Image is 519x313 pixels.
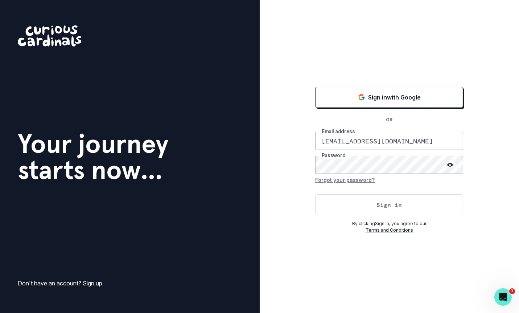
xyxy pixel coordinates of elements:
iframe: Intercom live chat [494,288,512,306]
a: Terms and Conditions [366,227,413,233]
h1: Your journey starts now... [18,131,169,183]
p: OR [382,117,397,123]
img: Curious Cardinals Logo [18,25,81,46]
button: Sign in [315,194,463,215]
p: Sign in with Google [368,93,421,102]
p: Don't have an account? [18,279,102,288]
a: Sign up [83,280,102,287]
span: 1 [509,288,515,294]
button: Sign in with Google (GSuite) [315,87,463,108]
button: Forgot your password? [315,174,375,186]
p: By clicking Sign In , you agree to our [315,220,463,227]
